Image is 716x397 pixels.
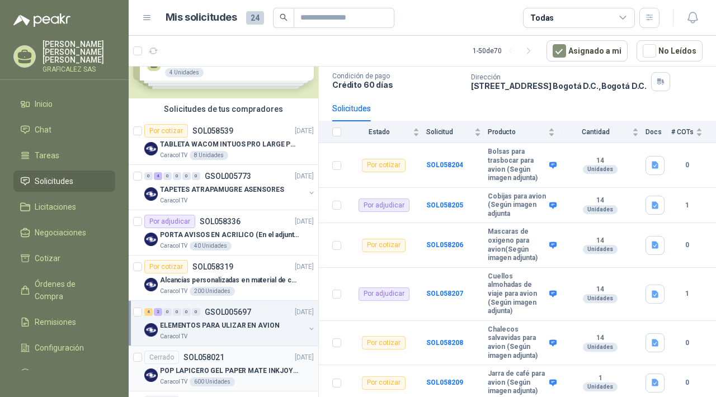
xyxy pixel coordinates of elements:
span: Licitaciones [35,201,76,213]
p: Caracol TV [160,196,187,205]
b: SOL058204 [426,161,463,169]
span: Solicitudes [35,175,73,187]
th: Estado [348,121,426,143]
th: Producto [488,121,562,143]
a: Configuración [13,337,115,358]
div: Por cotizar [362,239,406,252]
div: Todas [530,12,554,24]
a: SOL058205 [426,201,463,209]
p: PORTA AVISOS EN ACRILICO (En el adjunto mas informacion) [160,230,299,240]
p: GSOL005773 [205,172,251,180]
span: # COTs [671,128,694,136]
p: [DATE] [295,216,314,227]
span: Estado [348,128,411,136]
div: Unidades [583,343,618,352]
p: [DATE] [295,171,314,182]
p: Caracol TV [160,287,187,296]
span: Negociaciones [35,226,86,239]
span: Tareas [35,149,59,162]
h1: Mis solicitudes [166,10,237,26]
p: SOL058021 [183,353,224,361]
span: Producto [488,128,546,136]
p: Caracol TV [160,332,187,341]
b: Cuellos almohadas de viaje para avion (Según imagen adjunta) [488,272,547,316]
b: 14 [562,334,639,343]
th: Docs [646,121,671,143]
a: Por cotizarSOL058319[DATE] Company LogoAlcancías personalizadas en material de cerámica (VER ADJU... [129,256,318,301]
span: search [280,13,288,21]
img: Company Logo [144,233,158,246]
div: Unidades [583,294,618,303]
div: Unidades [583,382,618,391]
p: [PERSON_NAME] [PERSON_NAME] [PERSON_NAME] [43,40,115,64]
div: 1 - 50 de 70 [473,42,538,60]
div: 0 [173,308,181,316]
span: Cantidad [562,128,630,136]
p: Alcancías personalizadas en material de cerámica (VER ADJUNTO) [160,275,299,286]
div: Solicitudes [332,102,371,115]
a: 0 4 0 0 0 0 GSOL005773[DATE] Company LogoTAPETES ATRAPAMUGRE ASENSORESCaracol TV [144,169,316,205]
p: POP LAPICERO GEL PAPER MATE INKJOY 0.7 (Revisar el adjunto) [160,366,299,376]
a: 4 2 0 0 0 0 GSOL005697[DATE] Company LogoELEMENTOS PARA ULIZAR EN AVIONCaracol TV [144,305,316,341]
p: SOL058539 [192,127,233,135]
p: Dirección [471,73,647,81]
div: Unidades [583,245,618,254]
p: Caracol TV [160,151,187,160]
div: 0 [192,308,200,316]
button: No Leídos [637,40,703,62]
p: SOL058319 [192,263,233,271]
div: Por cotizar [362,376,406,390]
p: SOL058336 [200,218,241,225]
a: SOL058207 [426,290,463,297]
b: 0 [671,338,703,348]
b: 14 [562,285,639,294]
div: 2 [154,308,162,316]
div: 0 [182,308,191,316]
div: Por cotizar [362,336,406,349]
img: Logo peakr [13,13,70,27]
b: 1 [671,200,703,211]
a: CerradoSOL058021[DATE] Company LogoPOP LAPICERO GEL PAPER MATE INKJOY 0.7 (Revisar el adjunto)Car... [129,346,318,391]
a: Licitaciones [13,196,115,218]
p: Crédito 60 días [332,80,462,89]
span: Manuales y ayuda [35,367,98,380]
span: Solicitud [426,128,472,136]
div: 200 Unidades [190,287,235,296]
div: 600 Unidades [190,377,235,386]
p: GRAFICALEZ SAS [43,66,115,73]
div: 8 Unidades [190,151,228,160]
p: Condición de pago [332,72,462,80]
p: Caracol TV [160,377,187,386]
span: Órdenes de Compra [35,278,105,303]
b: 14 [562,157,639,166]
div: 0 [144,172,153,180]
p: [DATE] [295,307,314,318]
p: TABLETA WACOM INTUOS PRO LARGE PTK870K0A [160,139,299,150]
b: 1 [562,374,639,383]
a: SOL058208 [426,339,463,347]
a: SOL058209 [426,379,463,386]
div: Por cotizar [144,260,188,273]
a: Chat [13,119,115,140]
span: Cotizar [35,252,60,264]
div: 4 [154,172,162,180]
div: Por cotizar [362,159,406,172]
div: 4 [144,308,153,316]
span: 24 [246,11,264,25]
p: ELEMENTOS PARA ULIZAR EN AVION [160,320,279,331]
a: SOL058206 [426,241,463,249]
a: Manuales y ayuda [13,363,115,384]
a: Tareas [13,145,115,166]
img: Company Logo [144,323,158,337]
b: 0 [671,377,703,388]
div: 0 [163,172,172,180]
div: Unidades [583,165,618,174]
img: Company Logo [144,368,158,382]
div: Por adjudicar [359,198,409,212]
div: Por adjudicar [144,215,195,228]
p: [DATE] [295,126,314,136]
p: GSOL005697 [205,308,251,316]
img: Company Logo [144,142,158,155]
div: Por adjudicar [359,287,409,301]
